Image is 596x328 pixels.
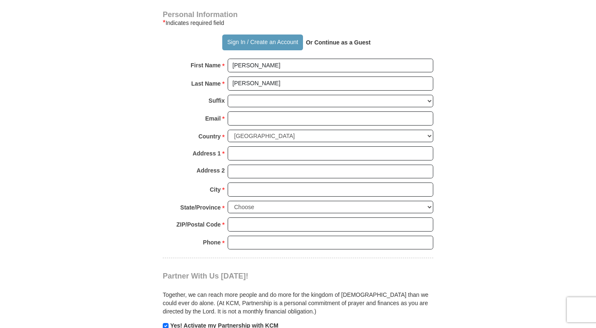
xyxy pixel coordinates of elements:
strong: Email [205,113,221,124]
strong: City [210,184,221,195]
button: Sign In / Create an Account [222,35,303,50]
strong: ZIP/Postal Code [176,219,221,230]
strong: Address 1 [193,148,221,159]
strong: Phone [203,237,221,248]
strong: Suffix [209,95,225,106]
strong: Or Continue as a Guest [306,39,371,46]
strong: Address 2 [196,165,225,176]
span: Partner With Us [DATE]! [163,272,248,280]
strong: First Name [191,59,221,71]
strong: Country [199,131,221,142]
strong: Last Name [191,78,221,89]
h4: Personal Information [163,11,433,18]
p: Together, we can reach more people and do more for the kingdom of [DEMOGRAPHIC_DATA] than we coul... [163,291,433,316]
div: Indicates required field [163,18,433,28]
strong: State/Province [180,202,221,213]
